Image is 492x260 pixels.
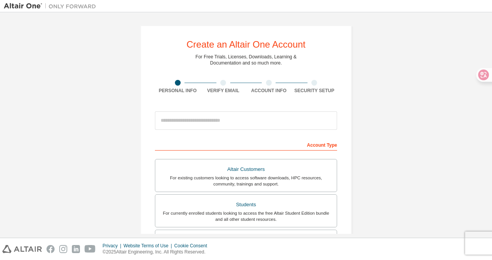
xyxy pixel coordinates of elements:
div: Account Type [155,138,337,151]
div: For Free Trials, Licenses, Downloads, Learning & Documentation and so much more. [196,54,297,66]
div: Privacy [103,243,123,249]
div: For existing customers looking to access software downloads, HPC resources, community, trainings ... [160,175,332,187]
div: Personal Info [155,88,201,94]
div: Cookie Consent [174,243,211,249]
div: For currently enrolled students looking to access the free Altair Student Edition bundle and all ... [160,210,332,222]
img: altair_logo.svg [2,245,42,253]
p: © 2025 Altair Engineering, Inc. All Rights Reserved. [103,249,212,255]
img: youtube.svg [85,245,96,253]
div: Altair Customers [160,164,332,175]
div: Security Setup [292,88,337,94]
img: Altair One [4,2,100,10]
div: Create an Altair One Account [186,40,306,49]
div: Website Terms of Use [123,243,174,249]
div: Account Info [246,88,292,94]
div: Students [160,199,332,210]
img: linkedin.svg [72,245,80,253]
div: Verify Email [201,88,246,94]
img: facebook.svg [47,245,55,253]
img: instagram.svg [59,245,67,253]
